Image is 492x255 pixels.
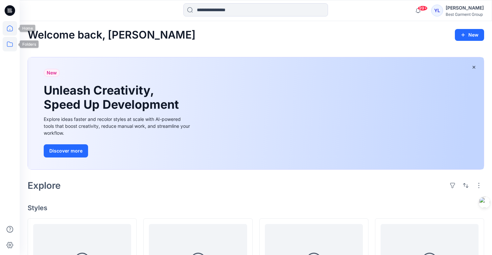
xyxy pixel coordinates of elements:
[446,4,484,12] div: [PERSON_NAME]
[44,144,88,157] button: Discover more
[446,12,484,17] div: Best Garment Group
[28,180,61,191] h2: Explore
[28,204,484,212] h4: Styles
[44,144,192,157] a: Discover more
[418,6,428,11] span: 99+
[47,69,57,77] span: New
[44,116,192,136] div: Explore ideas faster and recolor styles at scale with AI-powered tools that boost creativity, red...
[28,29,196,41] h2: Welcome back, [PERSON_NAME]
[44,83,182,112] h1: Unleash Creativity, Speed Up Development
[431,5,443,16] div: YL
[455,29,484,41] button: New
